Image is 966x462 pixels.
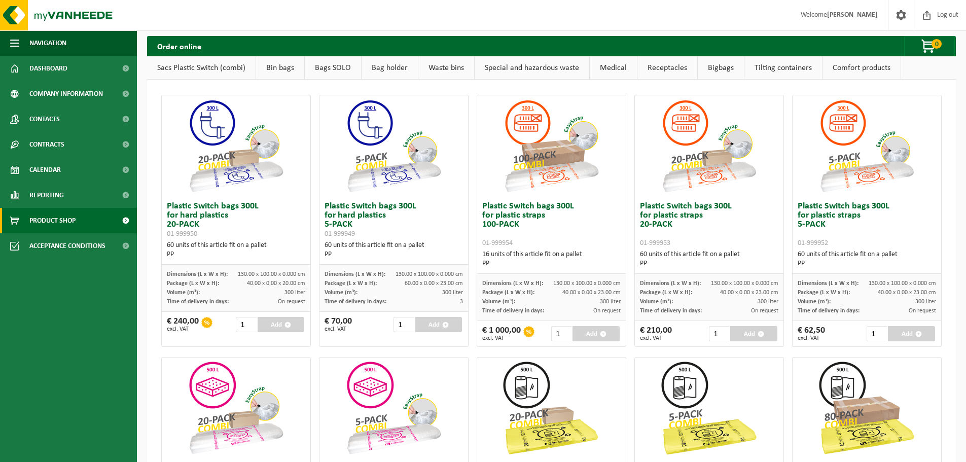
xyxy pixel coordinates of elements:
[658,358,760,459] img: 01-999963
[798,239,828,247] span: 01-999952
[827,11,878,19] strong: [PERSON_NAME]
[325,326,352,332] span: excl. VAT
[167,317,199,332] div: € 240,00
[798,326,825,341] div: € 62,50
[238,271,305,277] span: 130.00 x 100.00 x 0.000 cm
[167,290,200,296] span: Volume (m³):
[325,290,357,296] span: Volume (m³):
[816,95,917,197] img: 01-999952
[798,250,936,268] div: 60 units of this article fit on a pallet
[482,202,621,247] h3: Plastic Switch bags 300L for plastic straps 100-PACK
[798,308,860,314] span: Time of delivery in days:
[640,308,702,314] span: Time of delivery in days:
[888,326,935,341] button: Add
[325,241,463,259] div: 60 units of this article fit on a pallet
[482,308,544,314] span: Time of delivery in days:
[798,259,936,268] div: PP
[278,299,305,305] span: On request
[343,95,444,197] img: 01-999949
[500,358,602,459] img: 01-999964
[640,299,673,305] span: Volume (m³):
[325,250,463,259] div: PP
[573,326,620,341] button: Add
[167,241,305,259] div: 60 units of this article fit on a pallet
[185,358,287,459] img: 01-999956
[29,233,105,259] span: Acceptance conditions
[758,299,778,305] span: 300 liter
[593,308,621,314] span: On request
[167,326,199,332] span: excl. VAT
[822,56,901,80] a: Comfort products
[798,202,936,247] h3: Plastic Switch bags 300L for plastic straps 5-PACK
[482,250,621,268] div: 16 units of this article fit on a pallet
[798,299,831,305] span: Volume (m³):
[29,56,67,81] span: Dashboard
[600,299,621,305] span: 300 liter
[867,326,887,341] input: 1
[482,239,513,247] span: 01-999954
[904,36,955,56] button: 0
[167,271,228,277] span: Dimensions (L x W x H):
[482,335,521,341] span: excl. VAT
[562,290,621,296] span: 40.00 x 0.00 x 23.00 cm
[711,280,778,287] span: 130.00 x 100.00 x 0.000 cm
[640,202,778,247] h3: Plastic Switch bags 300L for plastic straps 20-PACK
[640,290,692,296] span: Package (L x W x H):
[482,290,534,296] span: Package (L x W x H):
[325,317,352,332] div: € 70,00
[553,280,621,287] span: 130.00 x 100.00 x 0.000 cm
[878,290,936,296] span: 40.00 x 0.00 x 23.00 cm
[29,208,76,233] span: Product Shop
[460,299,463,305] span: 3
[751,308,778,314] span: On request
[915,299,936,305] span: 300 liter
[29,81,103,106] span: Company information
[640,259,778,268] div: PP
[637,56,697,80] a: Receptacles
[396,271,463,277] span: 130.00 x 100.00 x 0.000 cm
[744,56,822,80] a: Tilting containers
[475,56,589,80] a: Special and hazardous waste
[640,280,701,287] span: Dimensions (L x W x H):
[185,95,287,197] img: 01-999950
[418,56,474,80] a: Waste bins
[798,280,858,287] span: Dimensions (L x W x H):
[167,202,305,238] h3: Plastic Switch bags 300L for hard plastics 20-PACK
[640,335,672,341] span: excl. VAT
[482,280,543,287] span: Dimensions (L x W x H):
[590,56,637,80] a: Medical
[698,56,744,80] a: Bigbags
[909,308,936,314] span: On request
[167,299,229,305] span: Time of delivery in days:
[325,271,385,277] span: Dimensions (L x W x H):
[482,326,521,341] div: € 1 000,00
[640,250,778,268] div: 60 units of this article fit on a pallet
[500,95,602,197] img: 01-999954
[658,95,760,197] img: 01-999953
[869,280,936,287] span: 130.00 x 100.00 x 0.000 cm
[325,230,355,238] span: 01-999949
[816,358,917,459] img: 01-999968
[393,317,414,332] input: 1
[167,280,219,287] span: Package (L x W x H):
[29,132,64,157] span: Contracts
[29,30,66,56] span: Navigation
[167,250,305,259] div: PP
[325,299,386,305] span: Time of delivery in days:
[932,39,942,49] span: 0
[284,290,305,296] span: 300 liter
[247,280,305,287] span: 40.00 x 0.00 x 20.00 cm
[551,326,571,341] input: 1
[730,326,777,341] button: Add
[325,202,463,238] h3: Plastic Switch bags 300L for hard plastics 5-PACK
[29,157,61,183] span: Calendar
[256,56,304,80] a: Bin bags
[236,317,256,332] input: 1
[482,259,621,268] div: PP
[405,280,463,287] span: 60.00 x 0.00 x 23.00 cm
[147,36,211,56] h2: Order online
[720,290,778,296] span: 40.00 x 0.00 x 23.00 cm
[29,106,60,132] span: Contacts
[640,326,672,341] div: € 210,00
[258,317,305,332] button: Add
